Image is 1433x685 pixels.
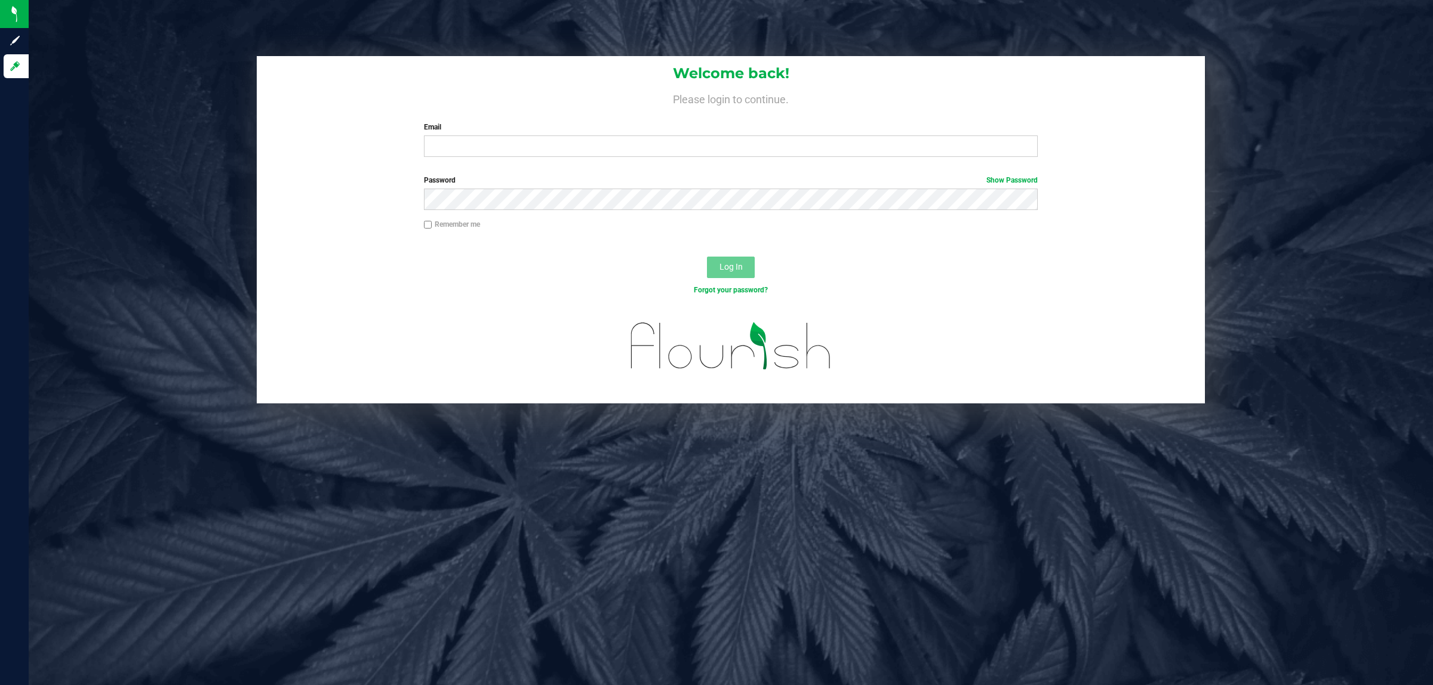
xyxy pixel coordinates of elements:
span: Password [424,176,456,184]
span: Log In [719,262,743,271]
a: Show Password [986,176,1038,184]
h4: Please login to continue. [257,91,1205,105]
input: Remember me [424,221,432,229]
h1: Welcome back! [257,66,1205,81]
inline-svg: Log in [9,60,21,72]
a: Forgot your password? [694,286,768,294]
inline-svg: Sign up [9,35,21,47]
button: Log In [707,257,755,278]
label: Remember me [424,219,480,230]
img: flourish_logo.svg [613,308,850,384]
label: Email [424,122,1038,132]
